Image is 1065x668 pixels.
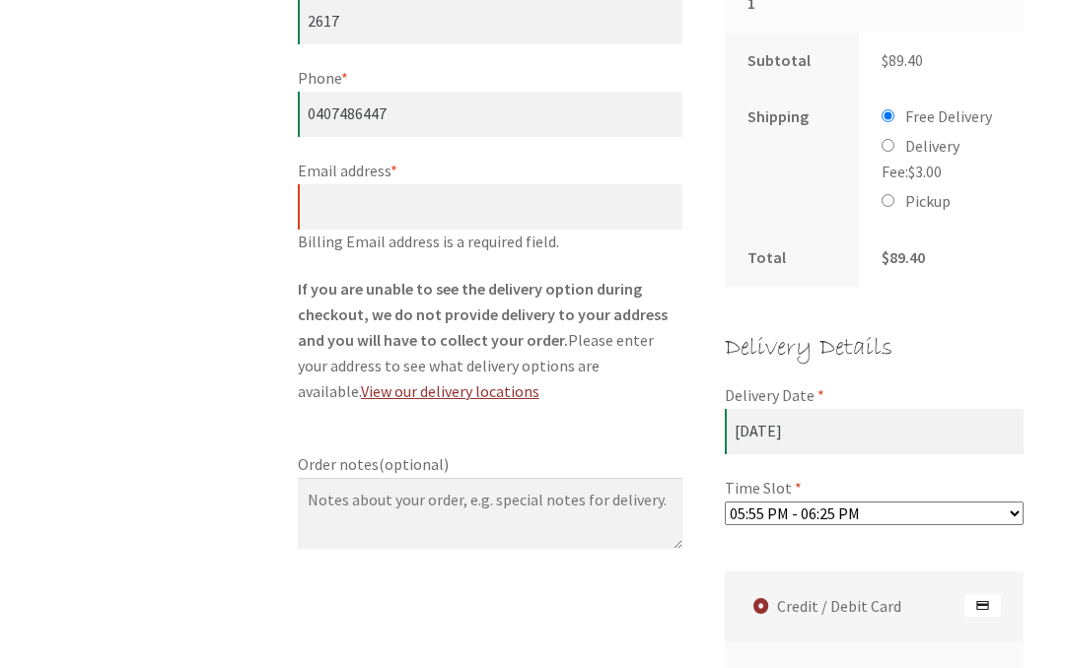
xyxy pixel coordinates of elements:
[725,476,1024,501] label: Time Slot
[298,230,682,255] p: Billing Email address is a required field.
[298,159,682,184] label: Email address
[731,571,1024,641] label: Credit / Debit Card
[882,50,888,70] span: $
[298,279,668,350] strong: If you are unable to see the delivery option during checkout, we do not provide delivery to your ...
[908,162,915,181] span: $
[882,247,889,267] span: $
[298,277,682,404] p: Please enter your address to see what delivery options are available.
[725,383,1024,409] label: Delivery Date
[298,452,682,478] label: Order notes
[725,328,1024,369] h3: Delivery Details
[379,454,449,474] span: (optional)
[964,594,1001,618] img: Credit / Debit Card
[725,409,1024,454] input: Select a delivery date
[725,33,859,90] th: Subtotal
[361,381,539,401] a: View our delivery locations
[725,89,859,230] th: Shipping
[882,136,959,181] label: Delivery Fee:
[725,230,859,287] th: Total
[882,247,925,267] bdi: 89.40
[882,50,923,70] bdi: 89.40
[905,191,951,211] label: Pickup
[298,66,682,92] label: Phone
[908,162,942,181] bdi: 3.00
[905,106,992,126] label: Free Delivery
